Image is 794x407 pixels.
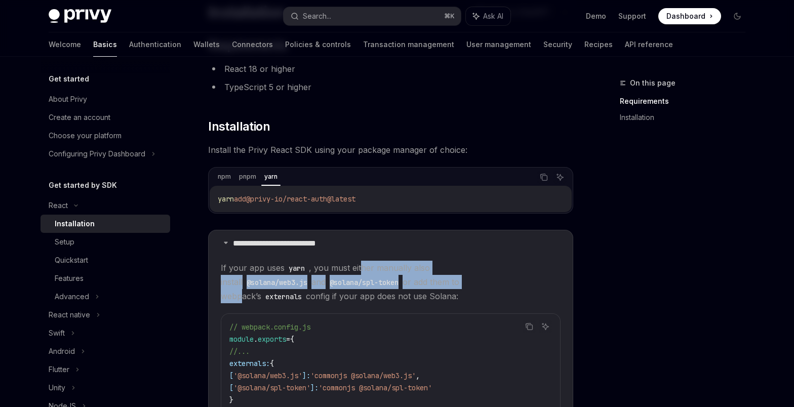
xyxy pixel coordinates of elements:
[49,111,110,124] div: Create an account
[49,130,122,142] div: Choose your platform
[666,11,705,21] span: Dashboard
[49,93,87,105] div: About Privy
[630,77,676,89] span: On this page
[658,8,721,24] a: Dashboard
[286,335,290,344] span: =
[319,383,432,392] span: 'commonjs @solana/spl-token'
[326,277,403,288] code: @solana/spl-token
[229,335,254,344] span: module
[537,171,550,184] button: Copy the contents from the code block
[553,171,567,184] button: Ask AI
[483,11,503,21] span: Ask AI
[208,80,573,94] li: TypeScript 5 or higher
[236,171,259,183] div: pnpm
[243,277,311,288] code: @solana/web3.js
[539,320,552,333] button: Ask AI
[193,32,220,57] a: Wallets
[49,199,68,212] div: React
[229,347,250,356] span: //...
[261,171,281,183] div: yarn
[49,363,69,376] div: Flutter
[284,7,461,25] button: Search...⌘K
[229,371,233,380] span: [
[41,90,170,108] a: About Privy
[620,109,753,126] a: Installation
[49,32,81,57] a: Welcome
[229,322,310,332] span: // webpack.config.js
[261,291,306,302] code: externals
[208,143,573,157] span: Install the Privy React SDK using your package manager of choice:
[41,215,170,233] a: Installation
[49,309,90,321] div: React native
[523,320,536,333] button: Copy the contents from the code block
[625,32,673,57] a: API reference
[620,93,753,109] a: Requirements
[229,359,270,368] span: externals:
[41,233,170,251] a: Setup
[49,148,145,160] div: Configuring Privy Dashboard
[285,263,309,274] code: yarn
[55,291,89,303] div: Advanced
[303,10,331,22] div: Search...
[584,32,613,57] a: Recipes
[310,371,416,380] span: 'commonjs @solana/web3.js'
[49,179,117,191] h5: Get started by SDK
[215,171,234,183] div: npm
[466,7,510,25] button: Ask AI
[55,272,84,284] div: Features
[586,11,606,21] a: Demo
[729,8,745,24] button: Toggle dark mode
[41,127,170,145] a: Choose your platform
[258,335,286,344] span: exports
[416,371,420,380] span: ,
[55,236,74,248] div: Setup
[233,371,302,380] span: '@solana/web3.js'
[466,32,531,57] a: User management
[233,383,310,392] span: '@solana/spl-token'
[363,32,454,57] a: Transaction management
[254,335,258,344] span: .
[93,32,117,57] a: Basics
[49,382,65,394] div: Unity
[310,383,319,392] span: ]:
[129,32,181,57] a: Authentication
[49,9,111,23] img: dark logo
[246,194,355,203] span: @privy-io/react-auth@latest
[221,261,561,303] span: If your app uses , you must either manually also install and or add them to webpack’s config if y...
[543,32,572,57] a: Security
[232,32,273,57] a: Connectors
[208,118,270,135] span: Installation
[618,11,646,21] a: Support
[49,327,65,339] div: Swift
[290,335,294,344] span: {
[41,251,170,269] a: Quickstart
[229,383,233,392] span: [
[302,371,310,380] span: ]:
[218,194,234,203] span: yarn
[49,345,75,357] div: Android
[55,218,95,230] div: Installation
[270,359,274,368] span: {
[55,254,88,266] div: Quickstart
[208,62,573,76] li: React 18 or higher
[41,269,170,288] a: Features
[229,395,233,404] span: }
[444,12,455,20] span: ⌘ K
[49,73,89,85] h5: Get started
[234,194,246,203] span: add
[285,32,351,57] a: Policies & controls
[41,108,170,127] a: Create an account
